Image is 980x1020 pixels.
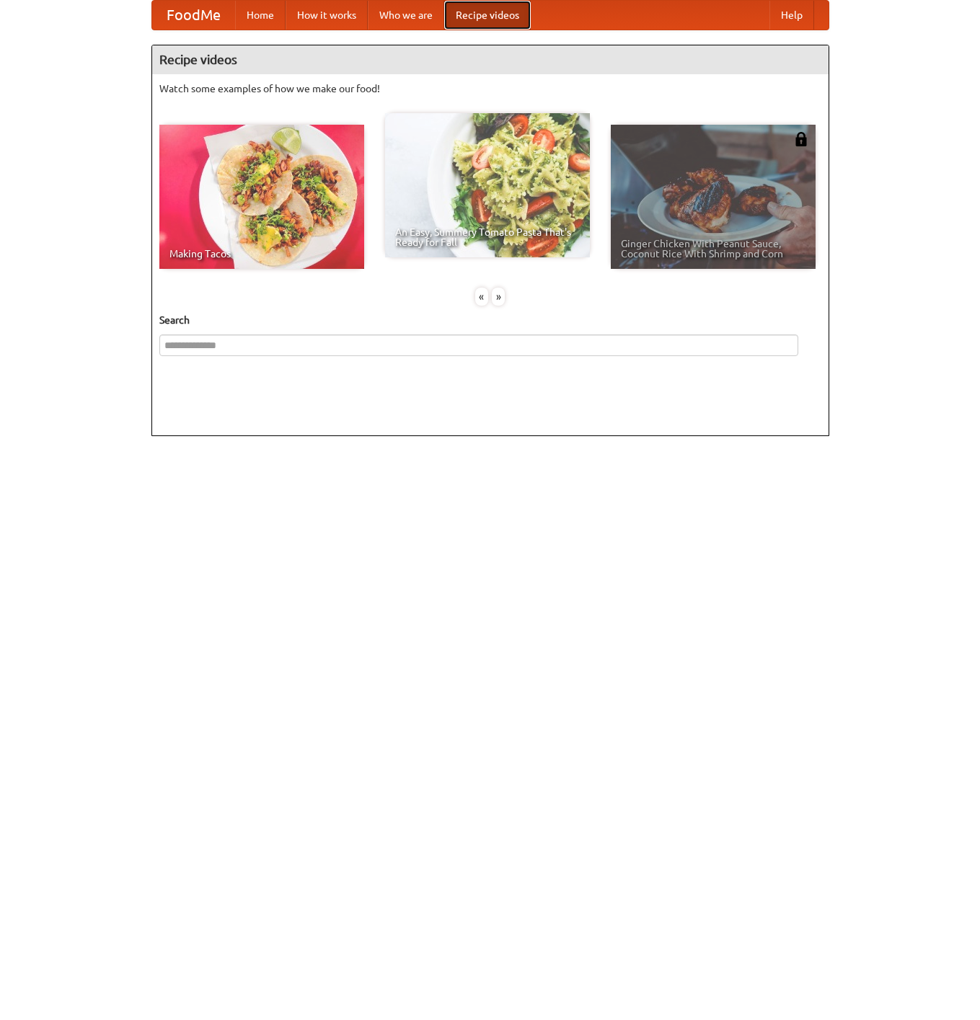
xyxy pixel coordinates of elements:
a: How it works [286,1,368,30]
a: Home [235,1,286,30]
span: Making Tacos [169,249,354,259]
a: Help [769,1,814,30]
a: Recipe videos [444,1,531,30]
a: Making Tacos [159,125,364,269]
h4: Recipe videos [152,45,829,74]
div: « [475,288,488,306]
h5: Search [159,313,821,327]
div: » [492,288,505,306]
span: An Easy, Summery Tomato Pasta That's Ready for Fall [395,227,580,247]
a: FoodMe [152,1,235,30]
a: An Easy, Summery Tomato Pasta That's Ready for Fall [385,113,590,257]
p: Watch some examples of how we make our food! [159,81,821,96]
a: Who we are [368,1,444,30]
img: 483408.png [794,132,808,146]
